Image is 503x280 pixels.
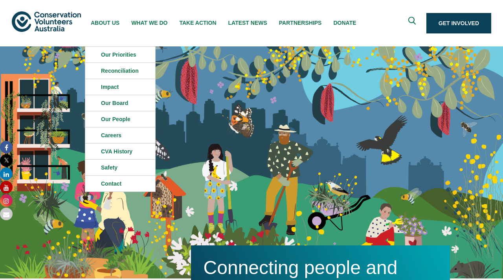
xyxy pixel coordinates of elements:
a: Contact [85,176,155,192]
span: Expand search box [408,17,418,30]
button: Expand search box Close search box [404,14,422,33]
span: Take Action [179,20,216,26]
span: Donate [333,20,356,26]
a: Safety [85,160,155,175]
a: Get Involved [426,13,491,33]
a: Our Board [85,95,155,111]
a: Careers [85,127,155,143]
span: Partnerships [279,20,322,26]
a: Reconciliation [85,63,155,79]
span: Latest News [228,20,267,26]
a: Our Priorities [85,47,155,63]
a: CVA history [85,144,155,159]
a: Our People [85,111,155,127]
span: About Us [91,20,119,26]
span: What We Do [131,20,167,26]
a: Impact [85,79,155,95]
img: logo.svg [12,11,81,31]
